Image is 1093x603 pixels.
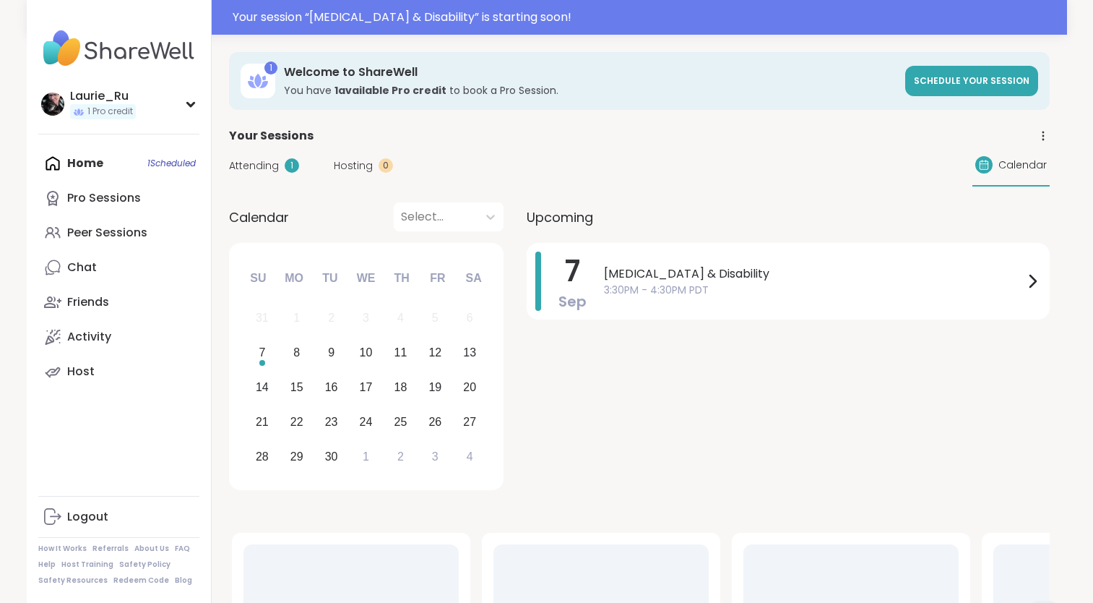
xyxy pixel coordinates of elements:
[316,338,347,369] div: Choose Tuesday, September 9th, 2025
[281,406,312,437] div: Choose Monday, September 22nd, 2025
[245,301,487,474] div: month 2025-09
[67,329,111,345] div: Activity
[290,377,303,397] div: 15
[420,406,451,437] div: Choose Friday, September 26th, 2025
[565,251,580,291] span: 7
[454,372,485,403] div: Choose Saturday, September 20th, 2025
[278,262,310,294] div: Mo
[454,303,485,334] div: Not available Saturday, September 6th, 2025
[175,576,192,586] a: Blog
[256,308,269,328] div: 31
[350,406,381,437] div: Choose Wednesday, September 24th, 2025
[386,262,418,294] div: Th
[350,303,381,334] div: Not available Wednesday, September 3rd, 2025
[325,377,338,397] div: 16
[293,343,300,362] div: 8
[247,303,278,334] div: Not available Sunday, August 31st, 2025
[38,576,108,586] a: Safety Resources
[394,377,407,397] div: 18
[67,225,147,241] div: Peer Sessions
[316,406,347,437] div: Choose Tuesday, September 23rd, 2025
[285,158,299,173] div: 1
[316,372,347,403] div: Choose Tuesday, September 16th, 2025
[229,158,279,174] span: Attending
[334,158,373,174] span: Hosting
[394,412,407,432] div: 25
[385,338,416,369] div: Choose Thursday, September 11th, 2025
[281,303,312,334] div: Not available Monday, September 1st, 2025
[38,181,199,215] a: Pro Sessions
[256,412,269,432] div: 21
[87,106,133,118] span: 1 Pro credit
[527,208,593,227] span: Upcoming
[350,372,381,403] div: Choose Wednesday, September 17th, 2025
[119,560,170,570] a: Safety Policy
[350,441,381,472] div: Choose Wednesday, October 1st, 2025
[38,320,199,354] a: Activity
[604,283,1024,298] span: 3:30PM - 4:30PM PDT
[422,262,454,294] div: Fr
[284,83,897,98] h3: You have to book a Pro Session.
[281,338,312,369] div: Choose Monday, September 8th, 2025
[457,262,489,294] div: Sa
[420,338,451,369] div: Choose Friday, September 12th, 2025
[134,544,169,554] a: About Us
[360,343,373,362] div: 10
[428,343,441,362] div: 12
[229,127,314,145] span: Your Sessions
[328,343,334,362] div: 9
[233,9,1058,26] div: Your session “ [MEDICAL_DATA] & Disability ” is starting soon!
[420,441,451,472] div: Choose Friday, October 3rd, 2025
[558,291,587,312] span: Sep
[385,372,416,403] div: Choose Thursday, September 18th, 2025
[229,208,289,227] span: Calendar
[67,260,97,275] div: Chat
[264,61,277,74] div: 1
[247,441,278,472] div: Choose Sunday, September 28th, 2025
[41,93,64,116] img: Laurie_Ru
[325,447,338,466] div: 30
[247,406,278,437] div: Choose Sunday, September 21st, 2025
[363,447,369,466] div: 1
[38,560,56,570] a: Help
[467,447,473,466] div: 4
[397,447,404,466] div: 2
[432,447,439,466] div: 3
[70,88,136,104] div: Laurie_Ru
[38,354,199,389] a: Host
[281,441,312,472] div: Choose Monday, September 29th, 2025
[463,377,476,397] div: 20
[385,406,416,437] div: Choose Thursday, September 25th, 2025
[914,74,1029,87] span: Schedule your session
[463,343,476,362] div: 13
[290,412,303,432] div: 22
[38,250,199,285] a: Chat
[454,338,485,369] div: Choose Saturday, September 13th, 2025
[256,377,269,397] div: 14
[604,265,1024,283] span: [MEDICAL_DATA] & Disability
[113,576,169,586] a: Redeem Code
[363,308,369,328] div: 3
[281,372,312,403] div: Choose Monday, September 15th, 2025
[67,190,141,206] div: Pro Sessions
[256,447,269,466] div: 28
[454,441,485,472] div: Choose Saturday, October 4th, 2025
[379,158,393,173] div: 0
[67,294,109,310] div: Friends
[67,509,108,525] div: Logout
[350,338,381,369] div: Choose Wednesday, September 10th, 2025
[61,560,113,570] a: Host Training
[316,303,347,334] div: Not available Tuesday, September 2nd, 2025
[998,158,1047,173] span: Calendar
[38,285,199,320] a: Friends
[325,412,338,432] div: 23
[328,308,334,328] div: 2
[242,262,274,294] div: Su
[467,308,473,328] div: 6
[360,412,373,432] div: 24
[420,372,451,403] div: Choose Friday, September 19th, 2025
[314,262,346,294] div: Tu
[350,262,381,294] div: We
[38,544,87,554] a: How It Works
[92,544,129,554] a: Referrals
